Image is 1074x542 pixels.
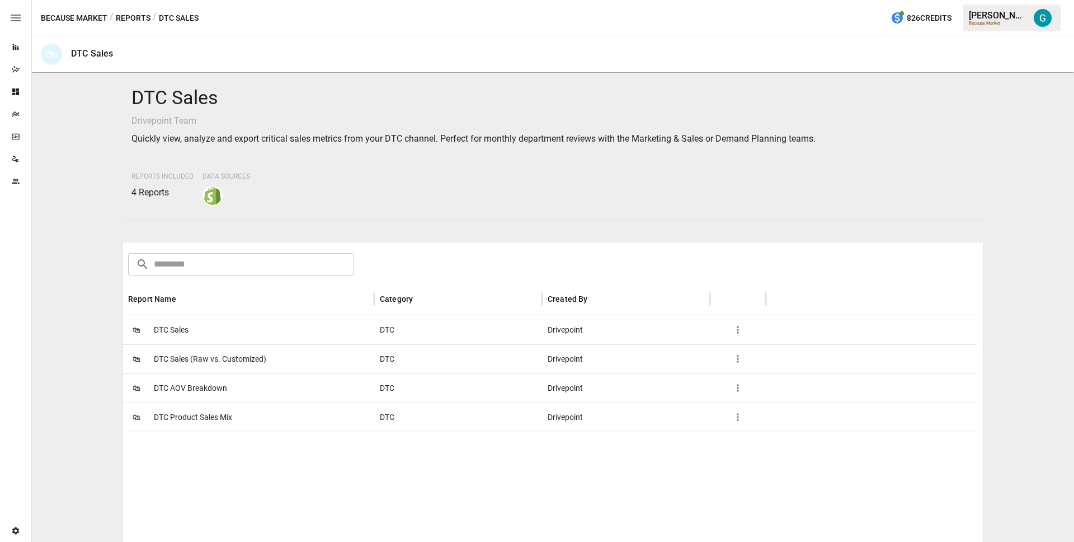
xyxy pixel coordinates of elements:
button: Reports [116,11,150,25]
p: Quickly view, analyze and export critical sales metrics from your DTC channel. Perfect for monthl... [131,132,974,146]
span: 🛍 [128,380,145,396]
button: Sort [177,291,193,307]
div: DTC [374,373,542,403]
div: / [110,11,114,25]
div: Drivepoint [542,403,710,432]
button: Gavin Acres [1027,2,1058,34]
div: Drivepoint [542,344,710,373]
button: Because Market [41,11,107,25]
p: 4 Reports [131,186,194,199]
div: [PERSON_NAME] [969,10,1027,21]
div: 🛍 [41,44,62,65]
div: Category [380,295,413,303]
h4: DTC Sales [131,86,974,110]
span: DTC AOV Breakdown [154,374,227,403]
p: Drivepoint Team [131,114,974,128]
button: 826Credits [886,8,956,29]
span: Reports Included [131,172,194,180]
button: Sort [414,291,430,307]
div: DTC [374,403,542,432]
span: 🛍 [128,321,145,338]
span: Data Sources [202,172,250,180]
div: DTC [374,344,542,373]
span: 🛍 [128,351,145,367]
div: / [153,11,157,25]
img: shopify [204,187,222,205]
span: DTC Sales [154,316,189,344]
span: 🛍 [128,409,145,426]
div: DTC Sales [71,48,113,59]
div: Drivepoint [542,373,710,403]
span: DTC Sales (Raw vs. Customized) [154,345,266,373]
div: Because Market [969,21,1027,26]
button: Sort [589,291,605,307]
div: DTC [374,315,542,344]
div: Drivepoint [542,315,710,344]
span: 826 Credits [907,11,951,25]
div: Report Name [128,295,176,303]
div: Created By [548,295,588,303]
img: Gavin Acres [1034,9,1052,27]
span: DTC Product Sales Mix [154,403,232,432]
